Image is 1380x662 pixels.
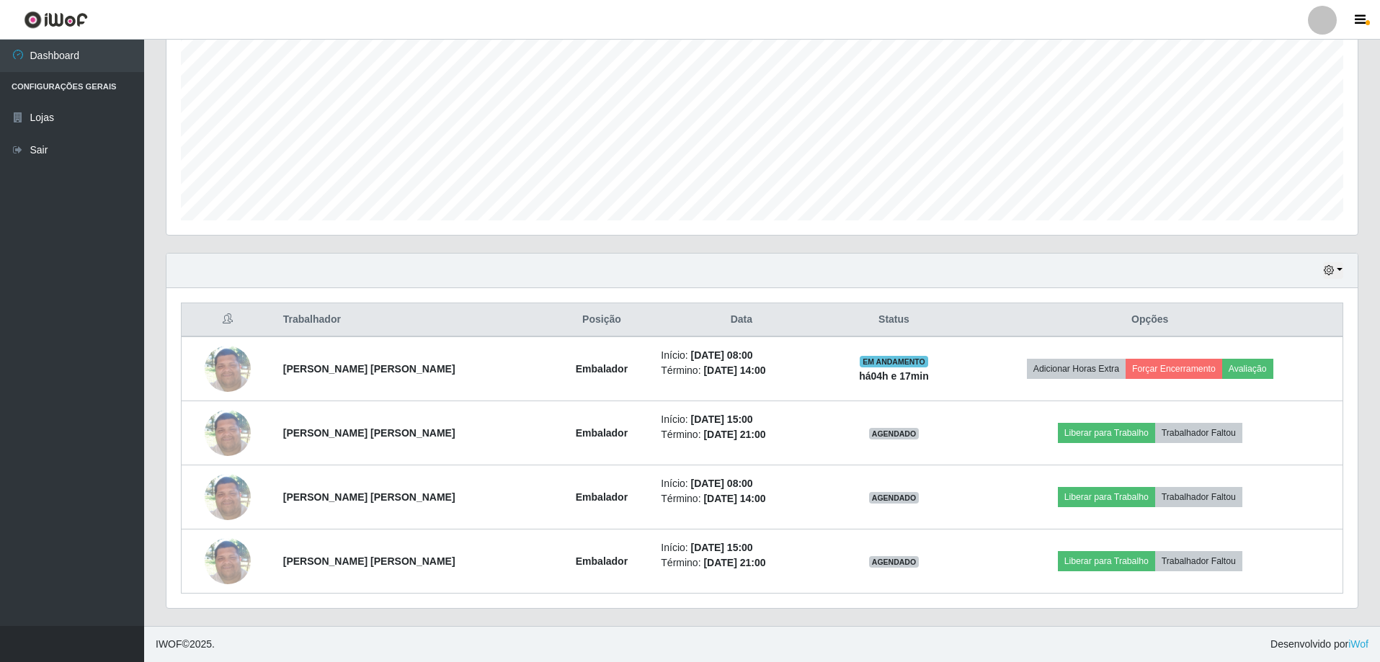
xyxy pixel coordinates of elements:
[1222,359,1273,379] button: Avaliação
[859,370,929,382] strong: há 04 h e 17 min
[205,466,251,527] img: 1697490161329.jpeg
[283,555,455,567] strong: [PERSON_NAME] [PERSON_NAME]
[661,412,822,427] li: Início:
[1155,487,1242,507] button: Trabalhador Faltou
[691,542,753,553] time: [DATE] 15:00
[703,364,765,376] time: [DATE] 14:00
[703,493,765,504] time: [DATE] 14:00
[869,428,920,439] span: AGENDADO
[24,11,88,29] img: CoreUI Logo
[1027,359,1126,379] button: Adicionar Horas Extra
[661,348,822,363] li: Início:
[703,557,765,568] time: [DATE] 21:00
[869,492,920,504] span: AGENDADO
[661,427,822,442] li: Término:
[661,491,822,506] li: Término:
[205,338,251,399] img: 1697490161329.jpeg
[283,491,455,503] strong: [PERSON_NAME] [PERSON_NAME]
[661,555,822,571] li: Término:
[156,637,215,652] span: © 2025 .
[652,303,830,337] th: Data
[869,556,920,568] span: AGENDADO
[1348,638,1368,650] a: iWof
[205,402,251,463] img: 1697490161329.jpeg
[1058,423,1155,443] button: Liberar para Trabalho
[661,363,822,378] li: Término:
[576,363,628,375] strong: Embalador
[156,638,182,650] span: IWOF
[691,413,753,425] time: [DATE] 15:00
[1155,551,1242,571] button: Trabalhador Faltou
[275,303,551,337] th: Trabalhador
[661,476,822,491] li: Início:
[1126,359,1222,379] button: Forçar Encerramento
[1270,637,1368,652] span: Desenvolvido por
[1058,487,1155,507] button: Liberar para Trabalho
[576,555,628,567] strong: Embalador
[551,303,653,337] th: Posição
[576,427,628,439] strong: Embalador
[283,427,455,439] strong: [PERSON_NAME] [PERSON_NAME]
[691,349,753,361] time: [DATE] 08:00
[860,356,928,367] span: EM ANDAMENTO
[283,363,455,375] strong: [PERSON_NAME] [PERSON_NAME]
[957,303,1343,337] th: Opções
[576,491,628,503] strong: Embalador
[703,429,765,440] time: [DATE] 21:00
[205,530,251,591] img: 1697490161329.jpeg
[830,303,957,337] th: Status
[1155,423,1242,443] button: Trabalhador Faltou
[661,540,822,555] li: Início:
[1058,551,1155,571] button: Liberar para Trabalho
[691,478,753,489] time: [DATE] 08:00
